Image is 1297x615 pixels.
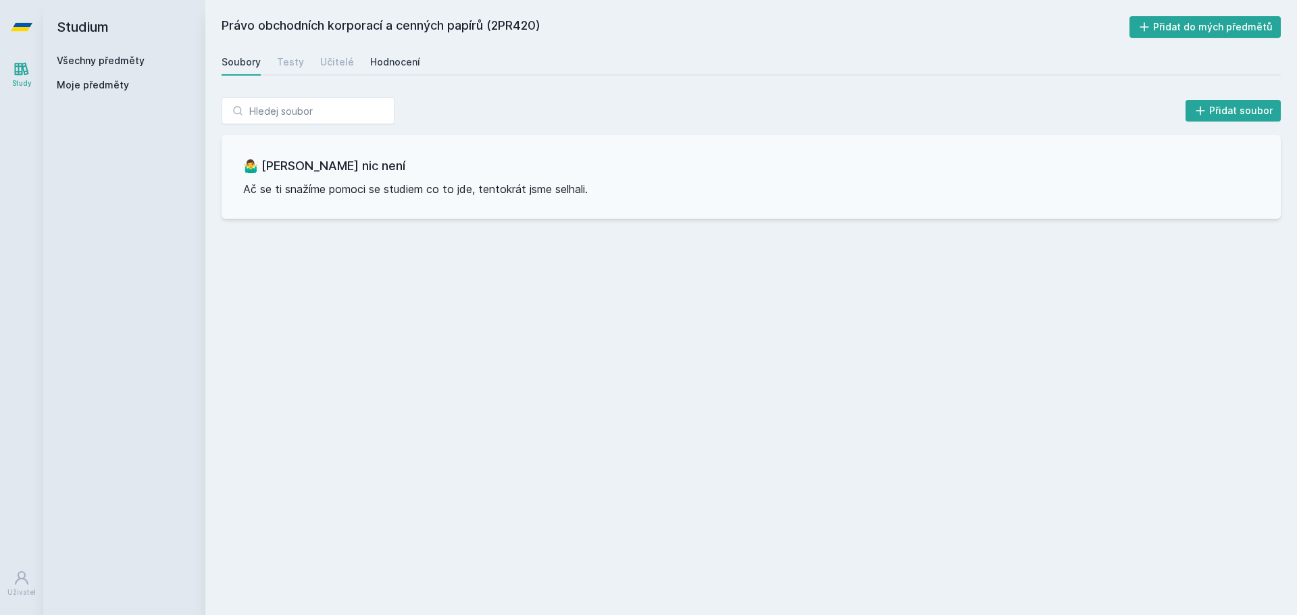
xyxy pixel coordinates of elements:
div: Testy [277,55,304,69]
h2: Právo obchodních korporací a cenných papírů (2PR420) [222,16,1129,38]
h3: 🤷‍♂️ [PERSON_NAME] nic není [243,157,1259,176]
button: Přidat soubor [1186,100,1281,122]
a: Všechny předměty [57,55,145,66]
div: Hodnocení [370,55,420,69]
input: Hledej soubor [222,97,395,124]
a: Uživatel [3,563,41,604]
div: Uživatel [7,587,36,597]
a: Učitelé [320,49,354,76]
button: Přidat do mých předmětů [1129,16,1281,38]
p: Ač se ti snažíme pomoci se studiem co to jde, tentokrát jsme selhali. [243,181,1259,197]
a: Hodnocení [370,49,420,76]
a: Study [3,54,41,95]
div: Soubory [222,55,261,69]
a: Testy [277,49,304,76]
div: Study [12,78,32,88]
div: Učitelé [320,55,354,69]
a: Soubory [222,49,261,76]
span: Moje předměty [57,78,129,92]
